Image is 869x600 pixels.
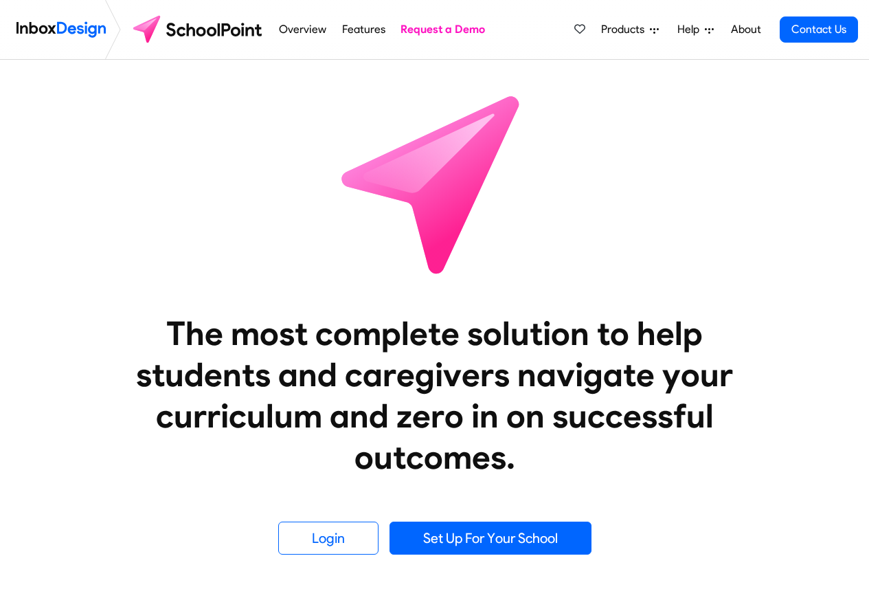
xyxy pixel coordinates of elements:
[596,16,664,43] a: Products
[126,13,271,46] img: schoolpoint logo
[278,522,379,555] a: Login
[780,16,858,43] a: Contact Us
[677,21,705,38] span: Help
[397,16,489,43] a: Request a Demo
[311,60,558,307] img: icon_schoolpoint.svg
[601,21,650,38] span: Products
[390,522,591,555] a: Set Up For Your School
[109,313,761,478] heading: The most complete solution to help students and caregivers navigate your curriculum and zero in o...
[672,16,719,43] a: Help
[338,16,389,43] a: Features
[727,16,765,43] a: About
[275,16,330,43] a: Overview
